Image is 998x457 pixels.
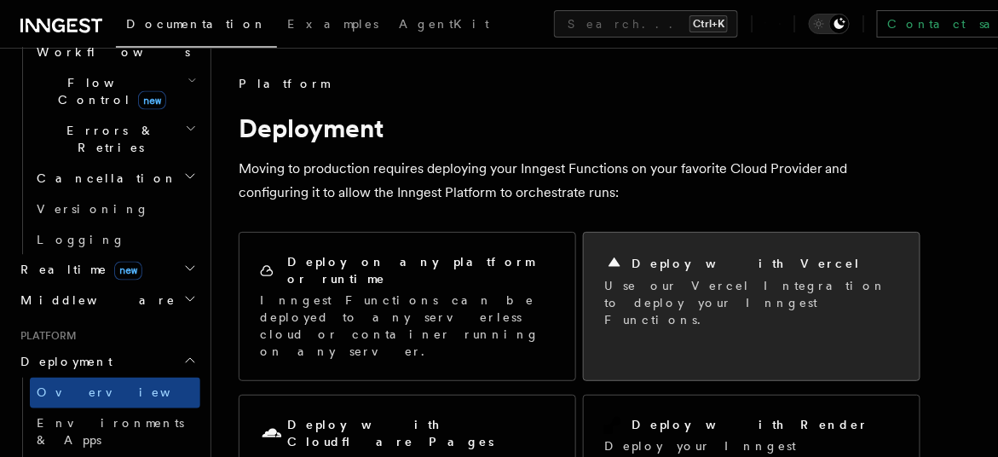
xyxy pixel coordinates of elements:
span: Platform [14,330,77,344]
button: Cancellation [30,163,200,194]
span: Logging [37,233,125,246]
span: Middleware [14,292,176,309]
span: Overview [37,386,212,400]
button: Search...Ctrl+K [554,10,738,38]
span: Errors & Retries [30,122,185,156]
span: new [114,262,142,281]
a: Overview [30,378,200,408]
p: Use our Vercel Integration to deploy your Inngest Functions. [604,277,899,328]
svg: Cloudflare [260,422,284,446]
span: Cancellation [30,170,177,187]
h2: Deploy on any platform or runtime [287,253,555,287]
kbd: Ctrl+K [689,15,728,32]
button: Flow Controlnew [30,67,200,115]
button: Deployment [14,347,200,378]
h2: Deploy with Render [632,416,869,433]
button: Middleware [14,286,200,316]
p: Inngest Functions can be deployed to any serverless cloud or container running on any server. [260,292,555,360]
button: Realtimenew [14,255,200,286]
a: Examples [277,5,389,46]
span: Realtime [14,262,142,279]
span: new [138,91,166,110]
span: Versioning [37,202,149,216]
a: Documentation [116,5,277,48]
span: AgentKit [399,17,489,31]
span: Environments & Apps [37,417,184,448]
span: Deployment [14,354,112,371]
span: Flow Control [30,74,187,108]
a: Versioning [30,194,200,224]
a: AgentKit [389,5,499,46]
button: Toggle dark mode [809,14,850,34]
span: Examples [287,17,378,31]
span: Platform [239,75,329,92]
h2: Deploy with Cloudflare Pages [287,416,555,450]
span: Documentation [126,17,267,31]
a: Deploy with VercelUse our Vercel Integration to deploy your Inngest Functions. [583,232,920,381]
button: Errors & Retries [30,115,200,163]
a: Environments & Apps [30,408,200,456]
a: Logging [30,224,200,255]
p: Moving to production requires deploying your Inngest Functions on your favorite Cloud Provider an... [239,157,920,205]
a: Deploy on any platform or runtimeInngest Functions can be deployed to any serverless cloud or con... [239,232,576,381]
h2: Deploy with Vercel [632,255,862,272]
h1: Deployment [239,113,920,143]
